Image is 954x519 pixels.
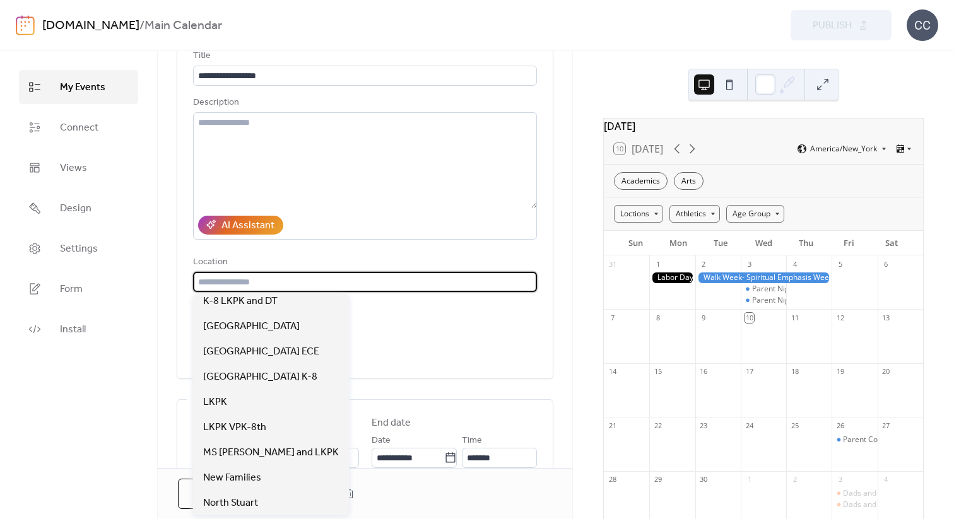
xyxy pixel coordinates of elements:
[203,496,258,511] span: North Stuart
[699,421,709,430] div: 23
[649,272,695,283] div: Labor Day - No School (Offices Closed)
[203,294,278,309] span: K-8 LKPK and DT
[881,475,891,484] div: 4
[193,255,534,270] div: Location
[752,284,796,294] div: Parent Night
[221,218,274,233] div: AI Assistant
[614,172,668,190] div: Academics
[19,70,138,104] a: My Events
[60,201,91,216] span: Design
[608,367,617,376] div: 14
[790,367,799,376] div: 18
[203,370,317,385] span: [GEOGRAPHIC_DATA] K-8
[193,49,534,64] div: Title
[42,14,139,38] a: [DOMAIN_NAME]
[462,433,482,448] span: Time
[870,231,913,256] div: Sat
[198,216,283,235] button: AI Assistant
[19,272,138,306] a: Form
[881,421,891,430] div: 27
[881,313,891,322] div: 13
[835,313,845,322] div: 12
[810,145,877,153] span: America/New_York
[203,470,261,486] span: New Families
[881,259,891,269] div: 6
[19,312,138,346] a: Install
[608,475,617,484] div: 28
[203,319,300,334] span: [GEOGRAPHIC_DATA]
[203,395,227,410] span: LKPK
[653,259,662,269] div: 1
[700,231,743,256] div: Tue
[139,14,144,38] b: /
[144,14,222,38] b: Main Calendar
[745,367,754,376] div: 17
[372,416,411,431] div: End date
[16,15,35,35] img: logo
[60,120,98,136] span: Connect
[19,110,138,144] a: Connect
[699,259,709,269] div: 2
[60,322,86,337] span: Install
[790,475,799,484] div: 2
[790,313,799,322] div: 11
[614,231,657,256] div: Sun
[881,367,891,376] div: 20
[745,475,754,484] div: 1
[653,421,662,430] div: 22
[832,434,877,445] div: Parent Conferences
[203,344,319,359] span: [GEOGRAPHIC_DATA] ECE
[653,313,662,322] div: 8
[19,231,138,265] a: Settings
[203,445,339,460] span: MS [PERSON_NAME] and LKPK
[178,479,261,509] button: Cancel
[653,367,662,376] div: 15
[60,242,98,257] span: Settings
[608,259,617,269] div: 31
[699,475,709,484] div: 30
[19,151,138,185] a: Views
[752,295,796,306] div: Parent Night
[790,421,799,430] div: 25
[832,488,877,499] div: Dads and Doughnuts
[835,421,845,430] div: 26
[193,95,534,110] div: Description
[843,434,913,445] div: Parent Conferences
[741,295,786,306] div: Parent Night
[843,488,917,499] div: Dads and Doughnuts
[372,433,391,448] span: Date
[657,231,700,256] div: Mon
[653,475,662,484] div: 29
[745,313,754,322] div: 10
[907,9,938,41] div: CC
[835,475,845,484] div: 3
[741,284,786,294] div: Parent Night
[695,272,832,283] div: Walk Week- Spiritual Emphasis Week
[745,259,754,269] div: 3
[19,191,138,225] a: Design
[785,231,828,256] div: Thu
[699,367,709,376] div: 16
[608,421,617,430] div: 21
[674,172,704,190] div: Arts
[699,313,709,322] div: 9
[60,282,83,297] span: Form
[203,420,266,435] span: LKPK VPK-8th
[835,259,845,269] div: 5
[608,313,617,322] div: 7
[60,161,87,176] span: Views
[832,499,877,510] div: Dads and Doughnuts
[745,421,754,430] div: 24
[604,119,923,134] div: [DATE]
[843,499,917,510] div: Dads and Doughnuts
[790,259,799,269] div: 4
[835,367,845,376] div: 19
[742,231,785,256] div: Wed
[828,231,871,256] div: Fri
[60,80,105,95] span: My Events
